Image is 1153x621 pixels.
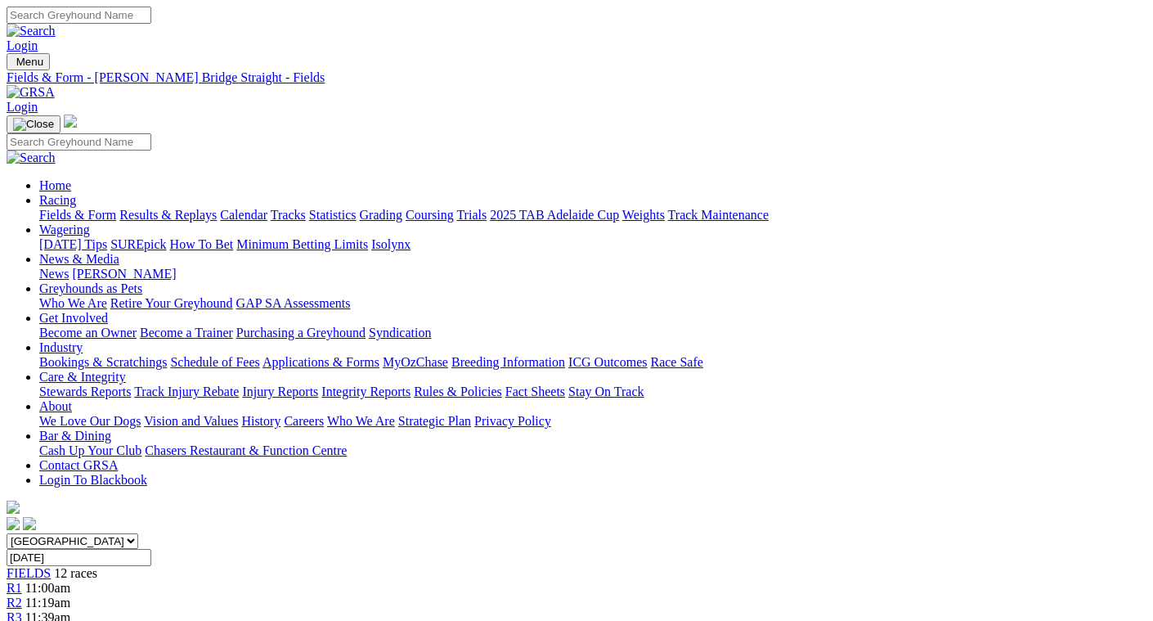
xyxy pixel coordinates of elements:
a: GAP SA Assessments [236,296,351,310]
a: Fields & Form [39,208,116,222]
a: [PERSON_NAME] [72,267,176,281]
a: Home [39,178,71,192]
img: Close [13,118,54,131]
a: Purchasing a Greyhound [236,326,366,340]
div: Greyhounds as Pets [39,296,1146,311]
img: Search [7,24,56,38]
input: Search [7,133,151,151]
a: History [241,414,280,428]
button: Toggle navigation [7,53,50,70]
a: Track Maintenance [668,208,769,222]
div: Bar & Dining [39,443,1146,458]
div: News & Media [39,267,1146,281]
a: Login [7,100,38,114]
a: ICG Outcomes [568,355,647,369]
div: Care & Integrity [39,385,1146,399]
a: News & Media [39,252,119,266]
span: 11:00am [25,581,70,595]
a: Schedule of Fees [170,355,259,369]
a: Applications & Forms [262,355,379,369]
div: About [39,414,1146,429]
a: Calendar [220,208,267,222]
a: Vision and Values [144,414,238,428]
img: logo-grsa-white.png [64,115,77,128]
a: Wagering [39,223,90,236]
a: Get Involved [39,311,108,325]
a: Fields & Form - [PERSON_NAME] Bridge Straight - Fields [7,70,1146,85]
a: Syndication [369,326,431,340]
a: Careers [284,414,324,428]
a: Coursing [406,208,454,222]
a: Care & Integrity [39,370,126,384]
a: Rules & Policies [414,385,502,398]
a: Login [7,38,38,52]
a: We Love Our Dogs [39,414,141,428]
a: Minimum Betting Limits [236,237,368,251]
img: facebook.svg [7,517,20,530]
a: [DATE] Tips [39,237,107,251]
img: GRSA [7,85,55,100]
a: Race Safe [650,355,702,369]
a: Become an Owner [39,326,137,340]
a: R1 [7,581,22,595]
a: FIELDS [7,566,51,580]
a: Industry [39,340,83,354]
a: Contact GRSA [39,458,118,472]
a: Grading [360,208,402,222]
a: How To Bet [170,237,234,251]
a: Privacy Policy [474,414,551,428]
a: About [39,399,72,413]
a: Integrity Reports [321,385,411,398]
a: Weights [622,208,665,222]
a: 2025 TAB Adelaide Cup [490,208,619,222]
a: SUREpick [110,237,166,251]
input: Search [7,7,151,24]
a: Become a Trainer [140,326,233,340]
button: Toggle navigation [7,115,61,133]
a: MyOzChase [383,355,448,369]
a: Racing [39,193,76,207]
a: Results & Replays [119,208,217,222]
a: Injury Reports [242,385,318,398]
a: Stay On Track [568,385,644,398]
a: Who We Are [327,414,395,428]
input: Select date [7,549,151,566]
a: Tracks [271,208,306,222]
a: Stewards Reports [39,385,131,398]
a: Statistics [309,208,357,222]
a: Greyhounds as Pets [39,281,142,295]
a: Bar & Dining [39,429,111,443]
a: Fact Sheets [505,385,565,398]
a: Cash Up Your Club [39,443,141,457]
a: Who We Are [39,296,107,310]
img: logo-grsa-white.png [7,501,20,514]
a: Chasers Restaurant & Function Centre [145,443,347,457]
a: Isolynx [371,237,411,251]
a: Login To Blackbook [39,473,147,487]
div: Wagering [39,237,1146,252]
a: Retire Your Greyhound [110,296,233,310]
a: Strategic Plan [398,414,471,428]
a: Bookings & Scratchings [39,355,167,369]
a: Trials [456,208,487,222]
div: Get Involved [39,326,1146,340]
div: Racing [39,208,1146,223]
div: Industry [39,355,1146,370]
a: News [39,267,69,281]
a: R2 [7,596,22,610]
a: Track Injury Rebate [134,385,239,398]
span: Menu [16,56,43,68]
img: Search [7,151,56,165]
img: twitter.svg [23,517,36,530]
span: 11:19am [25,596,70,610]
a: Breeding Information [451,355,565,369]
span: 12 races [54,566,97,580]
